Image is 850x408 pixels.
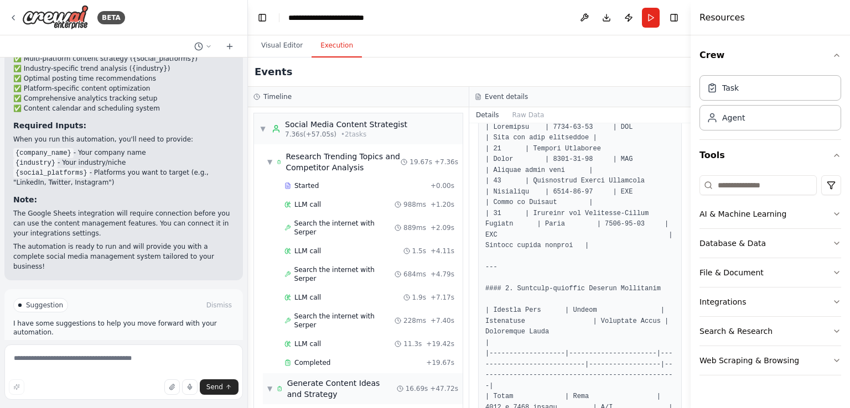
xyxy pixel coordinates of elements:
div: Tools [699,171,841,384]
span: Completed [294,358,330,367]
button: Switch to previous chat [190,40,216,53]
div: Task [722,82,739,93]
button: Database & Data [699,229,841,258]
div: Web Scraping & Browsing [699,355,799,366]
li: ✅ Comprehensive analytics tracking setup [13,93,234,103]
span: + 0.00s [431,181,454,190]
div: Crew [699,71,841,139]
span: • 2 task s [341,130,366,139]
strong: Required Inputs: [13,121,86,130]
button: Send [200,379,239,395]
span: 19.67s [410,158,432,166]
span: + 7.36s [434,158,458,166]
div: File & Document [699,267,764,278]
span: + 19.42s [426,339,454,348]
button: Visual Editor [252,34,312,57]
button: Tools [699,140,841,171]
span: Search the internet with Serper [294,265,395,283]
code: {social_platforms} [13,168,90,178]
button: Web Scraping & Browsing [699,346,841,375]
span: 7.36s (+57.05s) [285,130,336,139]
button: Details [469,107,506,123]
span: Generate Content Ideas and Strategy [287,378,397,400]
span: 1.5s [412,247,426,255]
span: + 19.67s [426,358,454,367]
button: Dismiss [204,300,234,311]
button: AI & Machine Learning [699,200,841,228]
button: Start a new chat [221,40,239,53]
nav: breadcrumb [288,12,399,23]
li: ✅ Industry-specific trend analysis ({industry}) [13,64,234,74]
span: + 47.72s [430,384,458,393]
span: + 2.09s [431,223,454,232]
li: - Platforms you want to target (e.g., "LinkedIn, Twitter, Instagram") [13,168,234,187]
span: Send [206,383,223,391]
button: Integrations [699,287,841,316]
h3: Event details [485,92,528,101]
span: + 1.20s [431,200,454,209]
div: AI & Machine Learning [699,208,786,219]
div: Integrations [699,296,746,307]
h4: Resources [699,11,745,24]
button: Click to speak your automation idea [182,379,198,395]
button: Raw Data [506,107,551,123]
code: {company_name} [13,148,74,158]
span: 684ms [403,270,426,279]
li: - Your company name [13,148,234,158]
li: ✅ Multi-platform content strategy ({social_platforms}) [13,54,234,64]
li: ✅ Content calendar and scheduling system [13,103,234,113]
div: Social Media Content Strategist [285,119,407,130]
span: Started [294,181,319,190]
span: 11.3s [403,339,422,348]
button: Upload files [164,379,180,395]
span: 228ms [403,316,426,325]
div: Search & Research [699,326,773,337]
span: Search the internet with Serper [294,312,395,329]
button: Execution [312,34,362,57]
span: Search the internet with Serper [294,219,395,237]
span: ▼ [260,124,266,133]
span: ▼ [267,384,272,393]
span: 1.9s [412,293,426,302]
button: File & Document [699,258,841,287]
button: Crew [699,40,841,71]
div: Database & Data [699,238,766,249]
button: Hide left sidebar [255,10,270,25]
div: Agent [722,112,745,123]
button: Hide right sidebar [666,10,682,25]
p: When you run this automation, you'll need to provide: [13,134,234,144]
span: 988ms [403,200,426,209]
span: Suggestion [26,301,63,310]
span: 889ms [403,223,426,232]
div: BETA [97,11,125,24]
button: Search & Research [699,317,841,346]
li: ✅ Optimal posting time recommendations [13,74,234,83]
p: The Google Sheets integration will require connection before you can use the content management f... [13,208,234,238]
p: I have some suggestions to help you move forward with your automation. [13,319,234,337]
span: LLM call [294,339,321,348]
img: Logo [22,5,89,30]
span: 16.69s [406,384,428,393]
span: + 7.40s [431,316,454,325]
span: Research Trending Topics and Competitor Analysis [286,151,401,173]
span: + 7.17s [431,293,454,302]
strong: Note: [13,195,37,204]
span: LLM call [294,293,321,302]
span: + 4.11s [431,247,454,255]
li: - Your industry/niche [13,158,234,168]
span: + 4.79s [431,270,454,279]
span: ▼ [267,158,272,166]
span: LLM call [294,200,321,209]
h3: Timeline [263,92,292,101]
span: LLM call [294,247,321,255]
code: {industry} [13,158,58,168]
button: Improve this prompt [9,379,24,395]
p: The automation is ready to run and will provide you with a complete social media management syste... [13,242,234,271]
h2: Events [255,64,292,80]
li: ✅ Platform-specific content optimization [13,83,234,93]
